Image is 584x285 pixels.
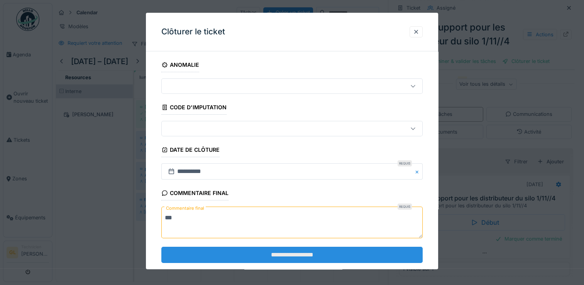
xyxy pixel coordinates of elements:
div: Code d'imputation [161,102,227,115]
div: Anomalie [161,59,199,72]
div: Date de clôture [161,144,220,157]
label: Commentaire final [164,204,206,214]
div: Requis [398,204,412,210]
h3: Clôturer le ticket [161,27,225,37]
button: Close [414,164,423,180]
div: Requis [398,161,412,167]
div: Commentaire final [161,188,229,201]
